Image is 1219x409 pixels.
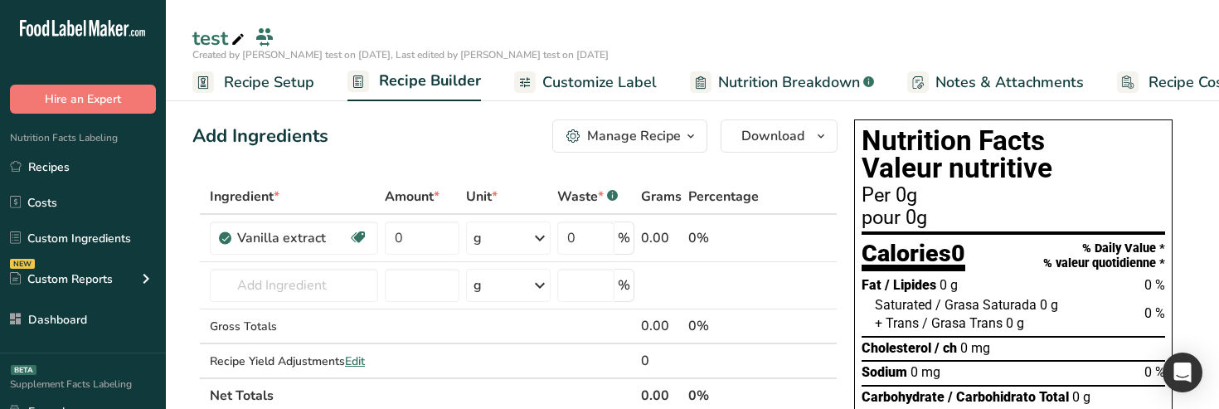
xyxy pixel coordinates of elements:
a: Notes & Attachments [907,64,1084,101]
span: 0 mg [960,340,990,356]
span: Carbohydrate [862,389,945,405]
span: / Carbohidrato Total [948,389,1069,405]
span: Download [741,126,804,146]
a: Recipe Builder [347,62,481,102]
span: Grams [641,187,682,207]
div: g [474,228,482,248]
span: Notes & Attachments [935,71,1084,94]
span: Recipe Setup [224,71,314,94]
div: % Daily Value * % valeur quotidienne * [1043,241,1165,270]
span: + Trans [875,315,919,331]
span: / Lipides [885,277,936,293]
span: Recipe Builder [379,70,481,92]
span: Customize Label [542,71,657,94]
span: / Grasa Saturada [935,297,1037,313]
span: Unit [466,187,498,207]
span: 0 mg [911,364,940,380]
span: / ch [935,340,957,356]
div: Calories [862,241,965,272]
span: 0 g [940,277,958,293]
h1: Nutrition Facts Valeur nutritive [862,127,1165,183]
a: Nutrition Breakdown [690,64,874,101]
span: / Grasa Trans [922,315,1003,331]
div: Vanilla extract [237,228,348,248]
span: 0 g [1040,297,1058,313]
span: Sodium [862,364,907,380]
button: Download [721,119,838,153]
span: 0 % [1144,277,1165,293]
span: Created by [PERSON_NAME] test on [DATE], Last edited by [PERSON_NAME] test on [DATE] [192,48,609,61]
span: Nutrition Breakdown [718,71,860,94]
button: Hire an Expert [10,85,156,114]
div: Per 0g [862,186,1165,206]
span: 0 % [1144,305,1165,321]
span: 0 g [1072,389,1090,405]
div: NEW [10,259,35,269]
span: Edit [345,353,365,369]
div: Custom Reports [10,270,113,288]
span: Saturated [875,297,932,313]
span: 0 g [1006,315,1024,331]
input: Add Ingredient [210,269,378,302]
div: Add Ingredients [192,123,328,150]
span: 0 % [1144,364,1165,380]
div: pour 0g [862,208,1165,228]
div: test [192,23,248,53]
span: Percentage [688,187,759,207]
button: Manage Recipe [552,119,707,153]
span: Amount [385,187,440,207]
div: 0.00 [641,228,682,248]
div: 0 [641,351,682,371]
div: Recipe Yield Adjustments [210,353,378,370]
div: 0.00 [641,316,682,336]
span: Ingredient [210,187,279,207]
div: Open Intercom Messenger [1163,353,1202,392]
div: Waste [557,187,618,207]
div: Manage Recipe [587,126,681,146]
div: g [474,275,482,295]
div: Gross Totals [210,318,378,335]
div: 0% [688,228,759,248]
span: Fat [862,277,881,293]
div: BETA [11,365,36,375]
a: Customize Label [514,64,657,101]
a: Recipe Setup [192,64,314,101]
div: 0% [688,316,759,336]
span: Cholesterol [862,340,931,356]
span: 0 [951,239,965,267]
